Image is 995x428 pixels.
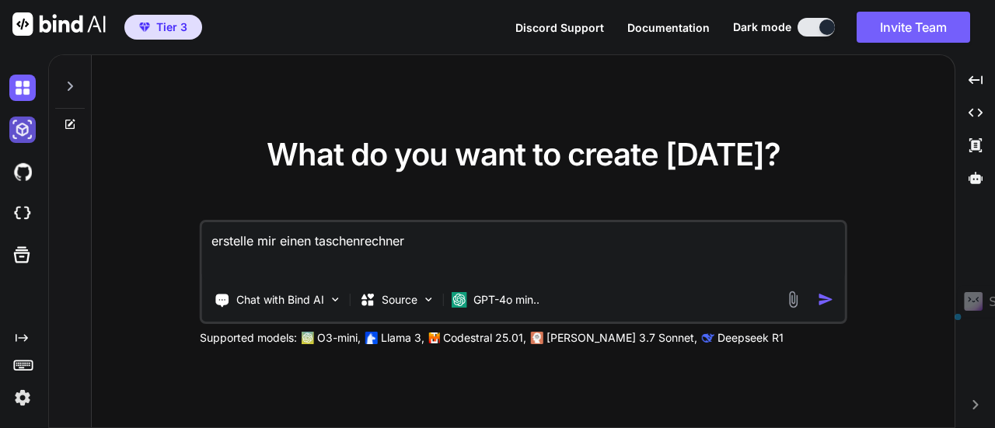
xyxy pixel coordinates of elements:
[515,21,604,34] span: Discord Support
[329,293,342,306] img: Pick Tools
[784,291,801,308] img: attachment
[452,292,467,308] img: GPT-4o mini
[381,330,424,346] p: Llama 3,
[9,75,36,101] img: darkChat
[531,332,543,344] img: claude
[200,330,297,346] p: Supported models:
[9,117,36,143] img: darkAi-studio
[12,12,106,36] img: Bind AI
[429,332,440,343] img: Mistral-AI
[365,332,378,344] img: Llama2
[422,293,435,306] img: Pick Models
[717,330,784,346] p: Deepseek R1
[9,385,36,411] img: settings
[9,200,36,227] img: cloudideIcon
[546,330,697,346] p: [PERSON_NAME] 3.7 Sonnet,
[202,222,845,280] textarea: erstelle mir einen taschenrechner
[267,135,780,173] span: What do you want to create [DATE]?
[124,15,202,40] button: premiumTier 3
[473,292,539,308] p: GPT-4o min..
[702,332,714,344] img: claude
[317,330,361,346] p: O3-mini,
[302,332,314,344] img: GPT-4
[236,292,324,308] p: Chat with Bind AI
[733,19,791,35] span: Dark mode
[627,19,710,36] button: Documentation
[817,291,833,308] img: icon
[156,19,187,35] span: Tier 3
[382,292,417,308] p: Source
[443,330,526,346] p: Codestral 25.01,
[857,12,970,43] button: Invite Team
[9,158,36,185] img: githubDark
[627,21,710,34] span: Documentation
[515,19,604,36] button: Discord Support
[139,23,150,32] img: premium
